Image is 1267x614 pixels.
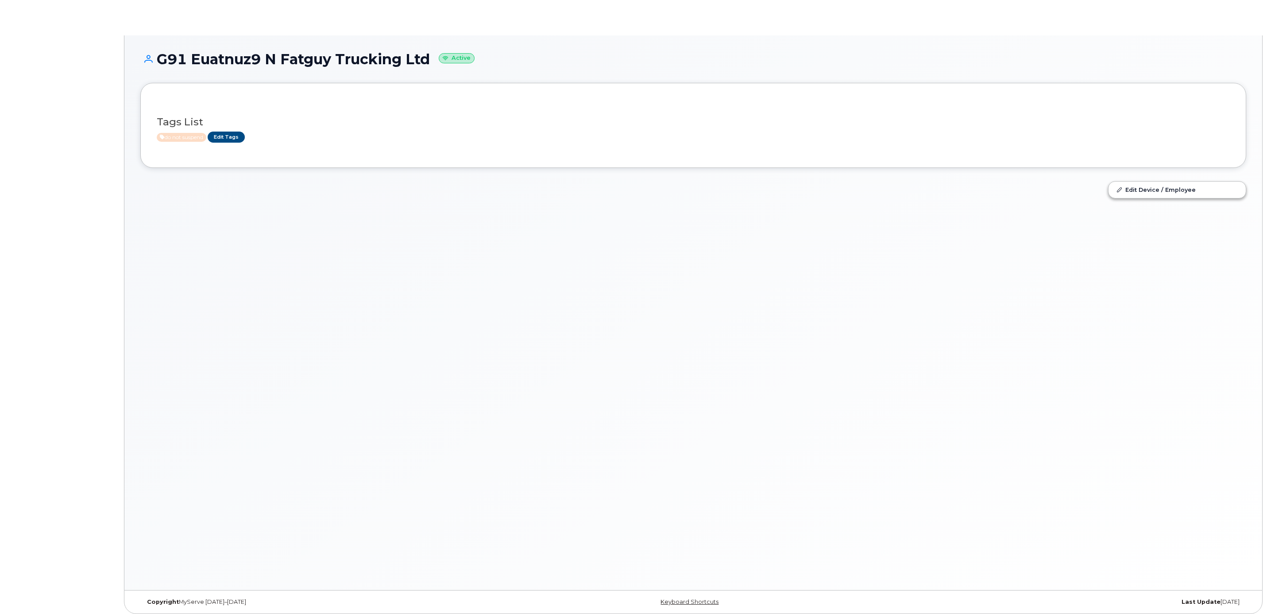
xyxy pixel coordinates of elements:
[1109,182,1246,198] a: Edit Device / Employee
[439,53,475,63] small: Active
[140,51,1246,67] h1: G91 Euatnuz9 N Fatguy Trucking Ltd
[157,133,206,142] span: Active
[140,598,509,606] div: MyServe [DATE]–[DATE]
[147,598,179,605] strong: Copyright
[661,598,718,605] a: Keyboard Shortcuts
[877,598,1246,606] div: [DATE]
[1182,598,1221,605] strong: Last Update
[157,117,1230,128] h3: Tags List
[208,132,245,143] a: Edit Tags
